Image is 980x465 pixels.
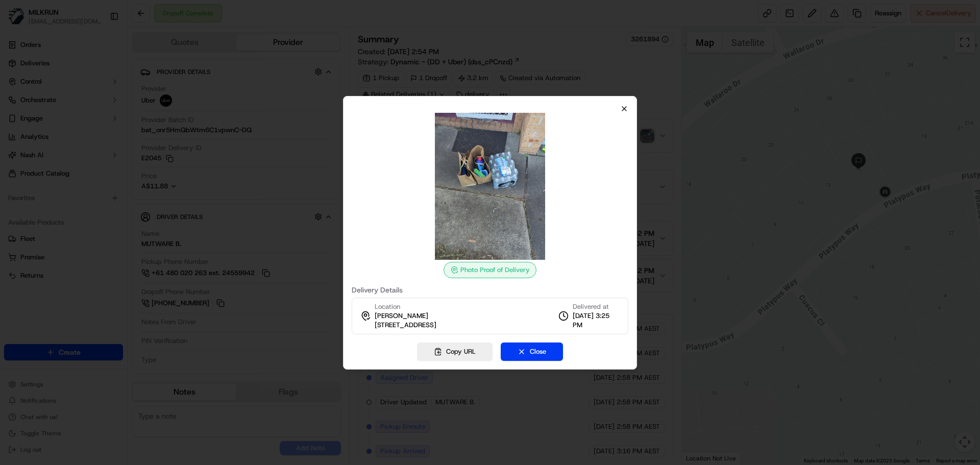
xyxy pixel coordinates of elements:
span: [PERSON_NAME] [375,311,428,321]
div: Photo Proof of Delivery [444,262,536,278]
button: Close [501,342,563,361]
button: Copy URL [417,342,493,361]
span: Delivered at [573,302,620,311]
img: photo_proof_of_delivery image [416,113,563,260]
label: Delivery Details [352,286,628,293]
span: Location [375,302,400,311]
span: [STREET_ADDRESS] [375,321,436,330]
span: [DATE] 3:25 PM [573,311,620,330]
